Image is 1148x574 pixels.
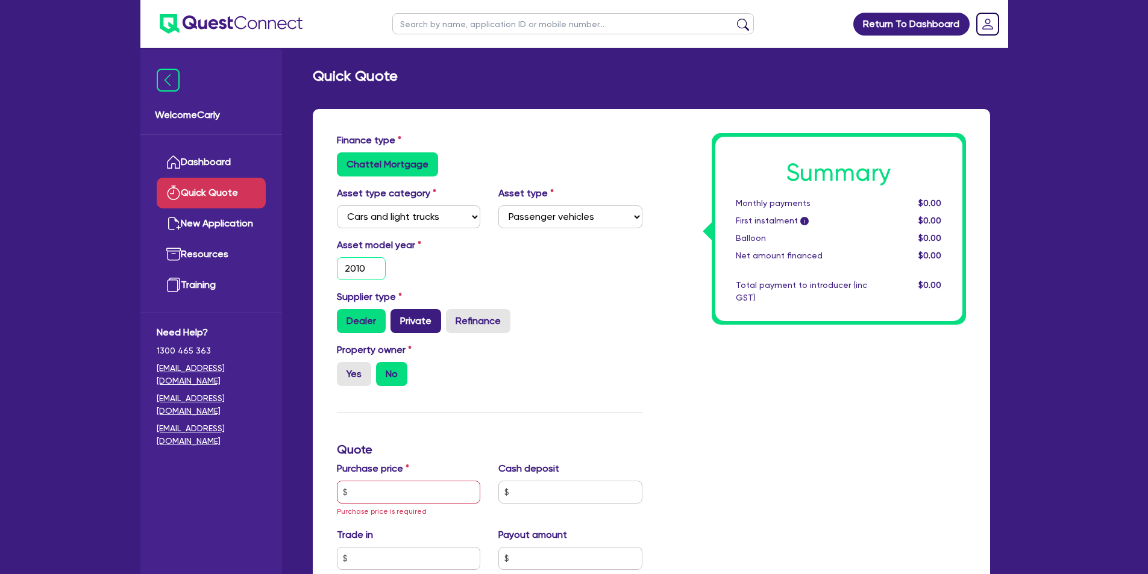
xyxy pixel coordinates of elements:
[157,345,266,357] span: 1300 465 363
[337,186,436,201] label: Asset type category
[337,343,412,357] label: Property owner
[918,251,941,260] span: $0.00
[736,158,942,187] h1: Summary
[337,528,373,542] label: Trade in
[727,249,876,262] div: Net amount financed
[160,14,303,34] img: quest-connect-logo-blue
[166,247,181,261] img: resources
[337,133,401,148] label: Finance type
[157,362,266,387] a: [EMAIL_ADDRESS][DOMAIN_NAME]
[446,309,510,333] label: Refinance
[155,108,268,122] span: Welcome Carly
[157,147,266,178] a: Dashboard
[376,362,407,386] label: No
[157,422,266,448] a: [EMAIL_ADDRESS][DOMAIN_NAME]
[337,442,642,457] h3: Quote
[157,178,266,208] a: Quick Quote
[157,392,266,417] a: [EMAIL_ADDRESS][DOMAIN_NAME]
[727,279,876,304] div: Total payment to introducer (inc GST)
[328,238,490,252] label: Asset model year
[918,216,941,225] span: $0.00
[918,280,941,290] span: $0.00
[392,13,754,34] input: Search by name, application ID or mobile number...
[337,290,402,304] label: Supplier type
[157,270,266,301] a: Training
[498,186,554,201] label: Asset type
[918,198,941,208] span: $0.00
[918,233,941,243] span: $0.00
[313,67,398,85] h2: Quick Quote
[157,69,180,92] img: icon-menu-close
[337,152,438,176] label: Chattel Mortgage
[337,362,371,386] label: Yes
[157,208,266,239] a: New Application
[166,186,181,200] img: quick-quote
[853,13,970,36] a: Return To Dashboard
[157,325,266,340] span: Need Help?
[727,232,876,245] div: Balloon
[157,239,266,270] a: Resources
[337,507,427,516] span: Purchase price is required
[727,214,876,227] div: First instalment
[166,216,181,231] img: new-application
[337,461,409,476] label: Purchase price
[800,217,809,225] span: i
[727,197,876,210] div: Monthly payments
[498,461,559,476] label: Cash deposit
[972,8,1003,40] a: Dropdown toggle
[337,309,386,333] label: Dealer
[391,309,441,333] label: Private
[166,278,181,292] img: training
[498,528,567,542] label: Payout amount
